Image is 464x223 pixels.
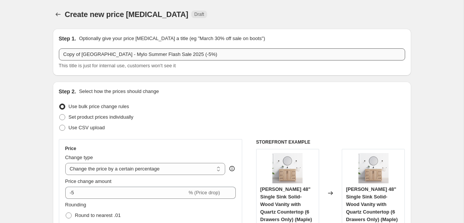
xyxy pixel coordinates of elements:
span: Set product prices individually [69,114,134,120]
img: Front-48-6_1785740c-12cb-406e-a413-b85da9b5961b_80x.png [358,153,389,183]
span: Draft [194,11,204,17]
img: Front-48-6_1785740c-12cb-406e-a413-b85da9b5961b_80x.png [272,153,303,183]
h6: STOREFRONT EXAMPLE [256,139,405,145]
span: [PERSON_NAME] 48" Single Sink Solid-Wood Vanity with Quartz Countertop (6 Drawers Only) (Maple) [346,186,398,222]
h3: Price [65,146,76,152]
span: Change type [65,155,93,160]
p: Optionally give your price [MEDICAL_DATA] a title (eg "March 30% off sale on boots") [79,35,265,42]
button: Price change jobs [53,9,63,20]
span: Use CSV upload [69,125,105,130]
span: % (Price drop) [189,190,220,195]
span: Rounding [65,202,86,208]
span: [PERSON_NAME] 48" Single Sink Solid-Wood Vanity with Quartz Countertop (6 Drawers Only) (Maple) [260,186,312,222]
span: Create new price [MEDICAL_DATA] [65,10,189,19]
div: help [228,165,236,172]
input: 30% off holiday sale [59,48,405,60]
span: Price change amount [65,178,112,184]
h2: Step 2. [59,88,76,95]
h2: Step 1. [59,35,76,42]
span: This title is just for internal use, customers won't see it [59,63,176,68]
input: -15 [65,187,187,199]
span: Round to nearest .01 [75,212,121,218]
p: Select how the prices should change [79,88,159,95]
span: Use bulk price change rules [69,104,129,109]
